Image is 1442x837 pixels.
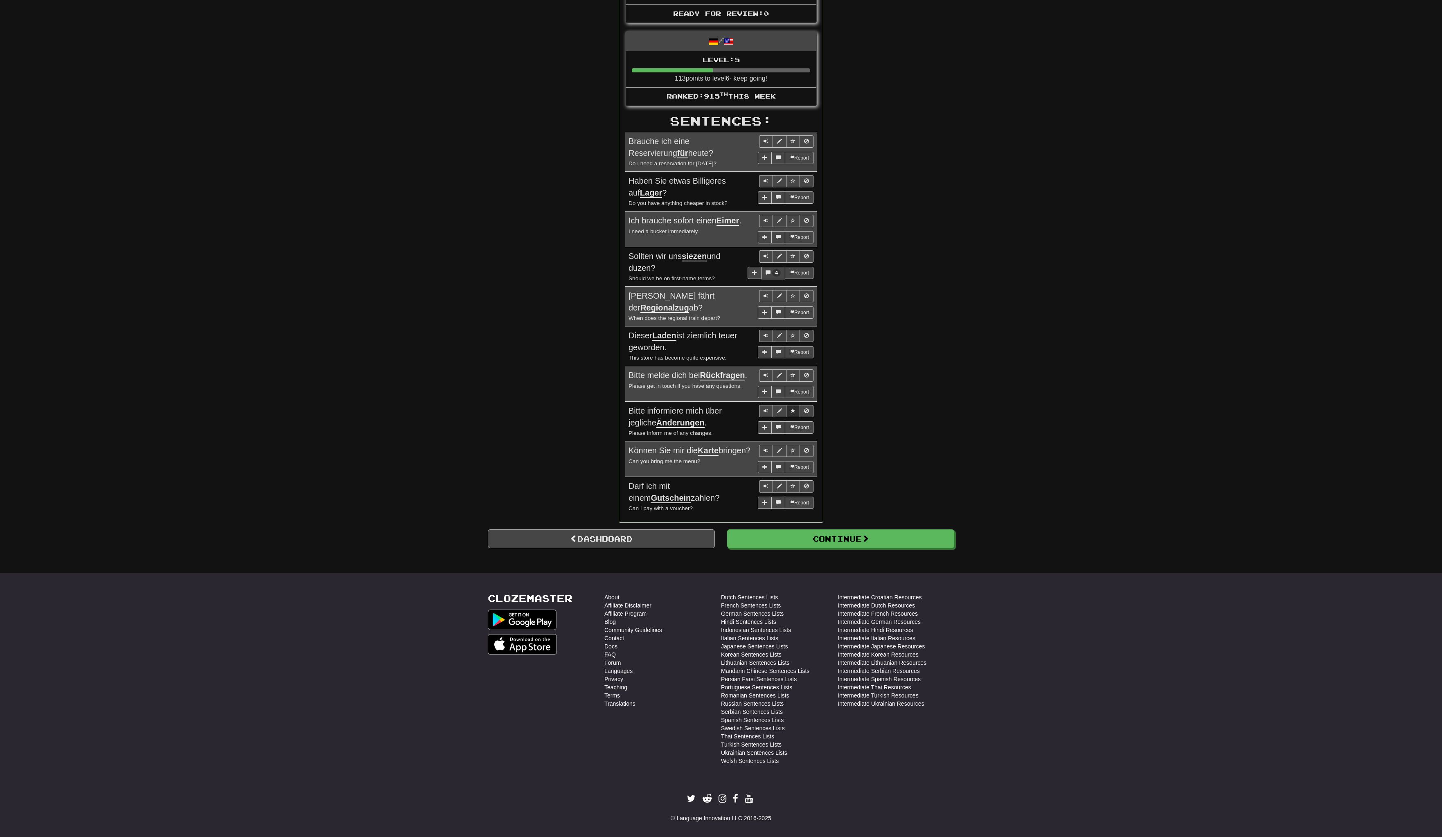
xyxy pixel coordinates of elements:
[721,724,785,732] a: Swedish Sentences Lists
[604,610,647,618] a: Affiliate Program
[721,691,789,700] a: Romanian Sentences Lists
[786,445,800,457] button: Toggle favorite
[604,626,662,634] a: Community Guidelines
[721,716,784,724] a: Spanish Sentences Lists
[785,191,813,204] button: Report
[720,91,728,97] sup: th
[629,406,722,428] span: Bitte informiere mich über jegliche .
[651,493,691,503] u: Gutschein
[758,421,813,434] div: More sentence controls
[488,610,557,630] img: Get it on Google Play
[604,683,627,691] a: Teaching
[748,267,762,279] button: Add sentence to collection
[488,529,715,548] a: Dashboard
[758,346,813,358] div: More sentence controls
[759,290,773,302] button: Play sentence audio
[604,601,651,610] a: Affiliate Disclaimer
[629,430,713,436] small: Please inform me of any changes.
[759,250,813,263] div: Sentence controls
[785,152,813,164] button: Report
[759,215,813,227] div: Sentence controls
[800,445,813,457] button: Toggle ignore
[759,330,773,342] button: Play sentence audio
[785,386,813,398] button: Report
[604,618,616,626] a: Blog
[759,175,813,187] div: Sentence controls
[773,405,786,417] button: Edit sentence
[652,331,676,341] u: Laden
[629,252,721,272] span: Sollten wir uns und duzen?
[604,650,616,659] a: FAQ
[604,593,620,601] a: About
[604,700,635,708] a: Translations
[727,529,954,548] button: Continue
[716,216,739,226] u: Eimer
[626,32,816,51] div: /
[677,148,688,158] u: für
[721,642,788,650] a: Japanese Sentences Lists
[758,306,813,319] div: More sentence controls
[640,188,662,198] u: Lager
[721,593,778,601] a: Dutch Sentences Lists
[773,330,786,342] button: Edit sentence
[786,330,800,342] button: Toggle favorite
[759,135,813,148] div: Sentence controls
[488,593,572,603] a: Clozemaster
[800,215,813,227] button: Toggle ignore
[629,160,716,166] small: Do I need a reservation for [DATE]?
[721,732,774,740] a: Thai Sentences Lists
[759,330,813,342] div: Sentence controls
[604,667,633,675] a: Languages
[800,330,813,342] button: Toggle ignore
[838,700,924,708] a: Intermediate Ukrainian Resources
[721,626,791,634] a: Indonesian Sentences Lists
[838,642,925,650] a: Intermediate Japanese Resources
[629,228,699,234] small: I need a bucket immediately.
[838,593,922,601] a: Intermediate Croatian Resources
[759,135,773,148] button: Play sentence audio
[758,497,813,509] div: More sentence controls
[629,275,715,281] small: Should we be on first-name terms?
[758,497,772,509] button: Add sentence to collection
[786,175,800,187] button: Toggle favorite
[759,369,773,382] button: Play sentence audio
[629,176,726,198] span: Haben Sie etwas Billigeres auf ?
[785,306,813,319] button: Report
[800,480,813,493] button: Toggle ignore
[775,270,778,276] span: 4
[488,634,557,655] img: Get it on App Store
[629,331,737,352] span: Dieser ist ziemlich teuer geworden.
[758,152,813,164] div: More sentence controls
[838,610,918,618] a: Intermediate French Resources
[759,250,773,263] button: Play sentence audio
[698,446,719,456] u: Karte
[721,683,792,691] a: Portuguese Sentences Lists
[721,618,776,626] a: Hindi Sentences Lists
[759,215,773,227] button: Play sentence audio
[761,267,785,279] button: 4
[721,659,789,667] a: Lithuanian Sentences Lists
[758,421,772,434] button: Add sentence to collection
[759,480,773,493] button: Play sentence audio
[721,675,797,683] a: Persian Farsi Sentences Lists
[759,445,773,457] button: Play sentence audio
[759,405,773,417] button: Play sentence audio
[673,9,769,17] span: Ready for Review: 0
[721,740,782,749] a: Turkish Sentences Lists
[721,667,809,675] a: Mandarin Chinese Sentences Lists
[721,749,787,757] a: Ukrainian Sentences Lists
[785,231,813,243] button: Report
[721,650,782,659] a: Korean Sentences Lists
[800,369,813,382] button: Toggle ignore
[656,418,705,428] u: Änderungen
[786,215,800,227] button: Toggle favorite
[629,216,741,226] span: Ich brauche sofort einen .
[838,675,921,683] a: Intermediate Spanish Resources
[629,458,700,464] small: Can you bring me the menu?
[838,601,915,610] a: Intermediate Dutch Resources
[758,231,772,243] button: Add sentence to collection
[758,386,772,398] button: Add sentence to collection
[721,708,783,716] a: Serbian Sentences Lists
[773,445,786,457] button: Edit sentence
[838,667,920,675] a: Intermediate Serbian Resources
